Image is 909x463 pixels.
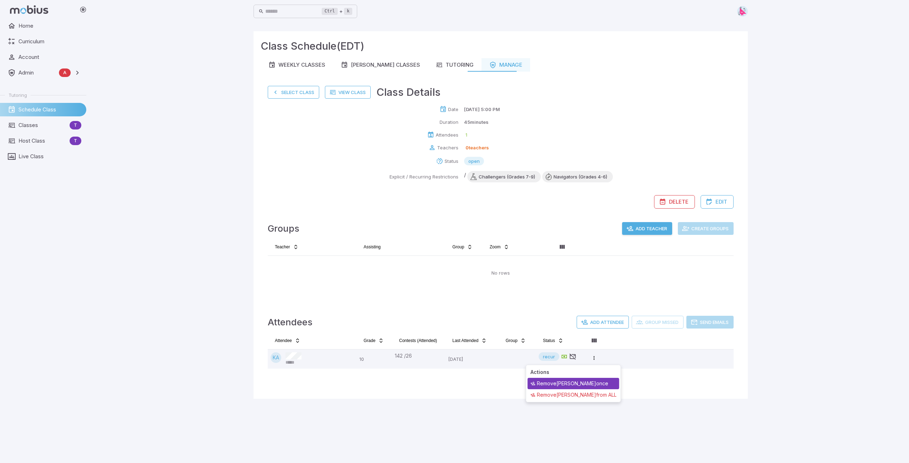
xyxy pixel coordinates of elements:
div: + [322,7,352,16]
div: Remove [PERSON_NAME] from ALL [528,389,619,401]
kbd: k [344,8,352,15]
img: right-triangle.svg [737,6,748,17]
div: Remove [PERSON_NAME] once [528,378,619,389]
kbd: Ctrl [322,8,338,15]
div: Actions [528,366,619,378]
